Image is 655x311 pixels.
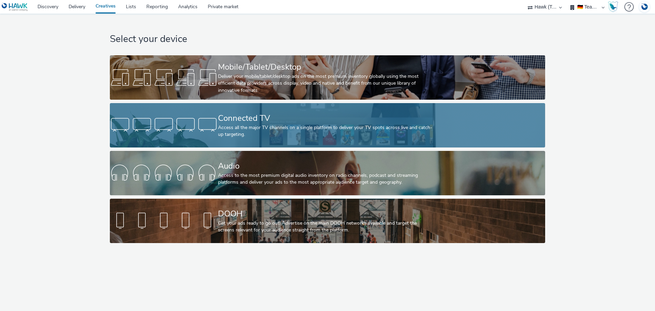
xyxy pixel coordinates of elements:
div: Access to the most premium digital audio inventory on radio channels, podcast and streaming platf... [218,172,434,186]
div: Mobile/Tablet/Desktop [218,61,434,73]
h1: Select your device [110,33,545,46]
div: DOOH [218,208,434,220]
div: Audio [218,160,434,172]
a: Hawk Academy [608,1,621,12]
div: Get your ads ready to go out! Advertise on the main DOOH networks available and target the screen... [218,220,434,234]
a: Connected TVAccess all the major TV channels on a single platform to deliver your TV spots across... [110,103,545,147]
a: DOOHGet your ads ready to go out! Advertise on the main DOOH networks available and target the sc... [110,199,545,243]
img: undefined Logo [2,3,28,11]
img: Account DE [639,1,650,13]
img: Hawk Academy [608,1,618,12]
div: Access all the major TV channels on a single platform to deliver your TV spots across live and ca... [218,124,434,138]
a: Mobile/Tablet/DesktopDeliver your mobile/tablet/desktop ads on the most premium inventory globall... [110,55,545,100]
div: Connected TV [218,112,434,124]
div: Deliver your mobile/tablet/desktop ads on the most premium inventory globally using the most effi... [218,73,434,94]
a: AudioAccess to the most premium digital audio inventory on radio channels, podcast and streaming ... [110,151,545,195]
